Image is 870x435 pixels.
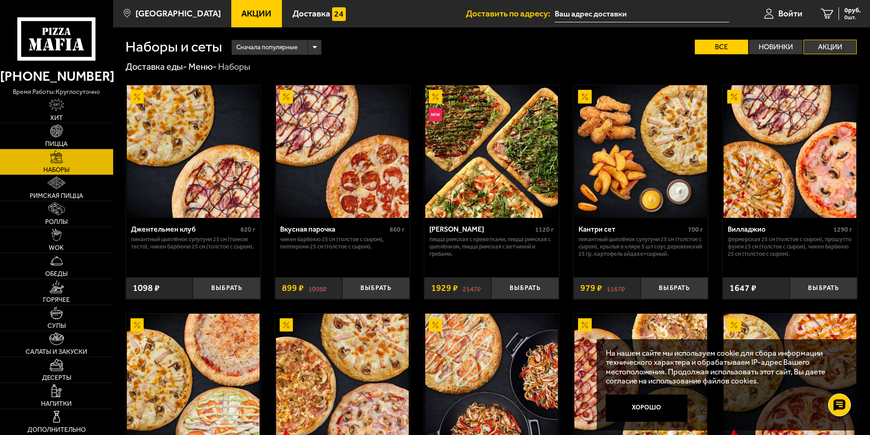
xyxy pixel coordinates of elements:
span: Горячее [43,297,70,303]
img: Акционный [130,318,144,332]
p: Пикантный цыплёнок сулугуни 25 см (тонкое тесто), Чикен Барбекю 25 см (толстое с сыром). [131,236,255,250]
span: 899 ₽ [282,284,304,293]
a: Меню- [188,61,217,72]
span: Римская пицца [30,193,83,199]
span: Войти [778,9,802,18]
s: 1098 ₽ [308,284,327,293]
span: 979 ₽ [580,284,602,293]
span: 1098 ₽ [133,284,160,293]
button: Выбрать [790,277,857,300]
span: Напитки [41,401,72,407]
span: WOK [49,245,64,251]
button: Выбрать [641,277,708,300]
div: Вилладжио [728,225,831,233]
a: АкционныйВилладжио [723,85,857,218]
img: Кантри сет [574,85,707,218]
span: 860 г [390,226,405,233]
span: 0 шт. [844,15,861,20]
img: Акционный [429,90,443,104]
div: Вкусная парочка [280,225,387,233]
img: Акционный [578,318,592,332]
label: Акции [803,40,857,54]
img: Акционный [727,90,741,104]
s: 2147 ₽ [463,284,481,293]
a: Доставка еды- [125,61,187,72]
a: АкционныйВкусная парочка [275,85,410,218]
img: Акционный [727,318,741,332]
p: На нашем сайте мы используем cookie для сбора информации технического характера и обрабатываем IP... [606,348,843,386]
span: Салаты и закуски [26,349,87,355]
div: Кантри сет [578,225,686,233]
span: 1647 ₽ [729,284,756,293]
span: 1929 ₽ [431,284,458,293]
p: Фермерская 25 см (толстое с сыром), Прошутто Фунги 25 см (толстое с сыром), Чикен Барбекю 25 см (... [728,236,852,258]
div: Джентельмен клуб [131,225,238,233]
span: 700 г [688,226,703,233]
span: Пицца [45,141,68,147]
span: Роллы [45,219,68,225]
span: Наборы [43,167,69,173]
button: Выбрать [491,277,559,300]
input: Ваш адрес доставки [555,5,729,22]
span: Доставка [292,9,330,18]
span: 0 руб. [844,7,861,14]
span: Десерты [42,375,71,381]
button: Выбрать [193,277,260,300]
img: Джентельмен клуб [127,85,260,218]
button: Выбрать [342,277,410,300]
span: Обеды [45,271,68,277]
h1: Наборы и сеты [125,40,222,54]
p: Пикантный цыплёнок сулугуни 25 см (толстое с сыром), крылья в кляре 5 шт соус деревенский 25 гр, ... [578,236,703,258]
img: Акционный [280,318,293,332]
label: Новинки [749,40,802,54]
button: Хорошо [606,394,688,422]
a: АкционныйДжентельмен клуб [126,85,260,218]
a: АкционныйНовинкаМама Миа [424,85,559,218]
p: Чикен Барбекю 25 см (толстое с сыром), Пепперони 25 см (толстое с сыром). [280,236,405,250]
label: Все [695,40,748,54]
span: [GEOGRAPHIC_DATA] [135,9,221,18]
img: Акционный [429,318,443,332]
s: 1167 ₽ [607,284,625,293]
span: Хит [50,115,63,121]
div: Наборы [218,61,250,73]
img: Мама Миа [425,85,558,218]
span: 1120 г [535,226,554,233]
span: Акции [241,9,271,18]
span: 820 г [240,226,255,233]
span: Дополнительно [27,427,86,433]
img: Акционный [130,90,144,104]
span: Супы [47,323,66,329]
img: 15daf4d41897b9f0e9f617042186c801.svg [332,7,346,21]
div: [PERSON_NAME] [429,225,533,233]
img: Новинка [429,108,443,122]
img: Акционный [280,90,293,104]
p: Пицца Римская с креветками, Пицца Римская с цыплёнком, Пицца Римская с ветчиной и грибами. [429,236,554,258]
a: АкционныйКантри сет [573,85,708,218]
img: Вкусная парочка [276,85,409,218]
span: Сначала популярные [236,39,297,56]
img: Акционный [578,90,592,104]
span: Доставить по адресу: [466,9,555,18]
span: 1290 г [834,226,852,233]
img: Вилладжио [724,85,856,218]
